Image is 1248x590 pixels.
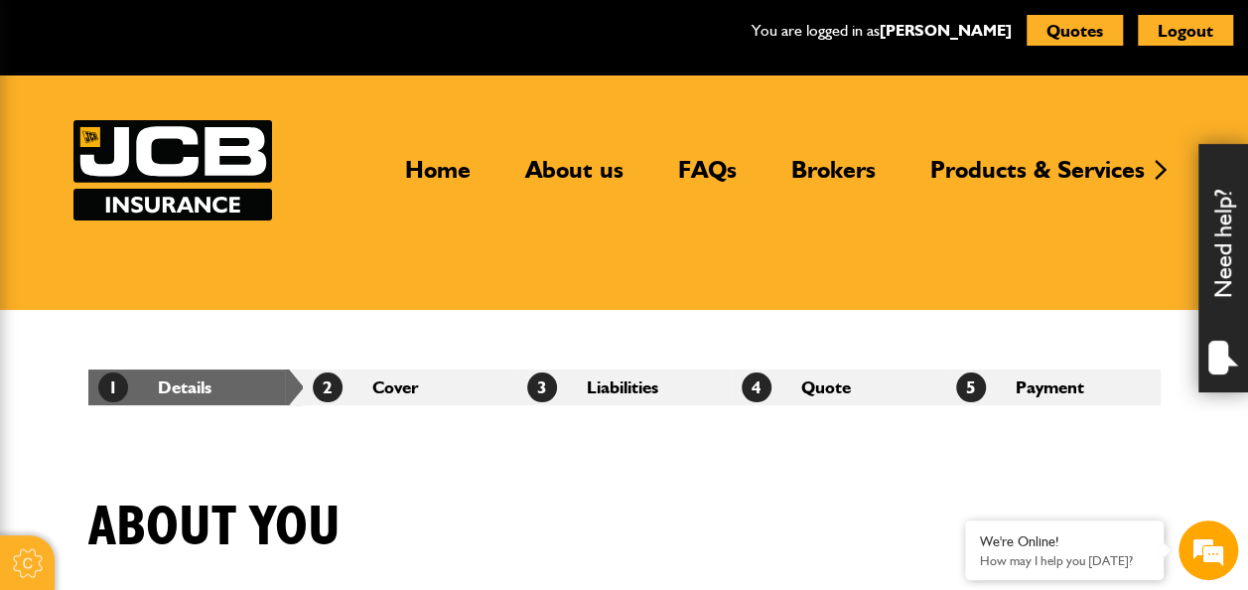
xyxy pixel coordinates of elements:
[73,120,272,221] img: JCB Insurance Services logo
[776,155,891,201] a: Brokers
[510,155,638,201] a: About us
[946,369,1161,405] li: Payment
[1138,15,1233,46] button: Logout
[956,372,986,402] span: 5
[752,18,1012,44] p: You are logged in as
[303,369,517,405] li: Cover
[915,155,1160,201] a: Products & Services
[980,553,1149,568] p: How may I help you today?
[517,369,732,405] li: Liabilities
[1027,15,1123,46] button: Quotes
[98,372,128,402] span: 1
[980,533,1149,550] div: We're Online!
[88,369,303,405] li: Details
[313,372,343,402] span: 2
[88,495,341,561] h1: About you
[880,21,1012,40] a: [PERSON_NAME]
[1198,144,1248,392] div: Need help?
[742,372,771,402] span: 4
[663,155,752,201] a: FAQs
[390,155,485,201] a: Home
[73,120,272,221] a: JCB Insurance Services
[732,369,946,405] li: Quote
[527,372,557,402] span: 3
